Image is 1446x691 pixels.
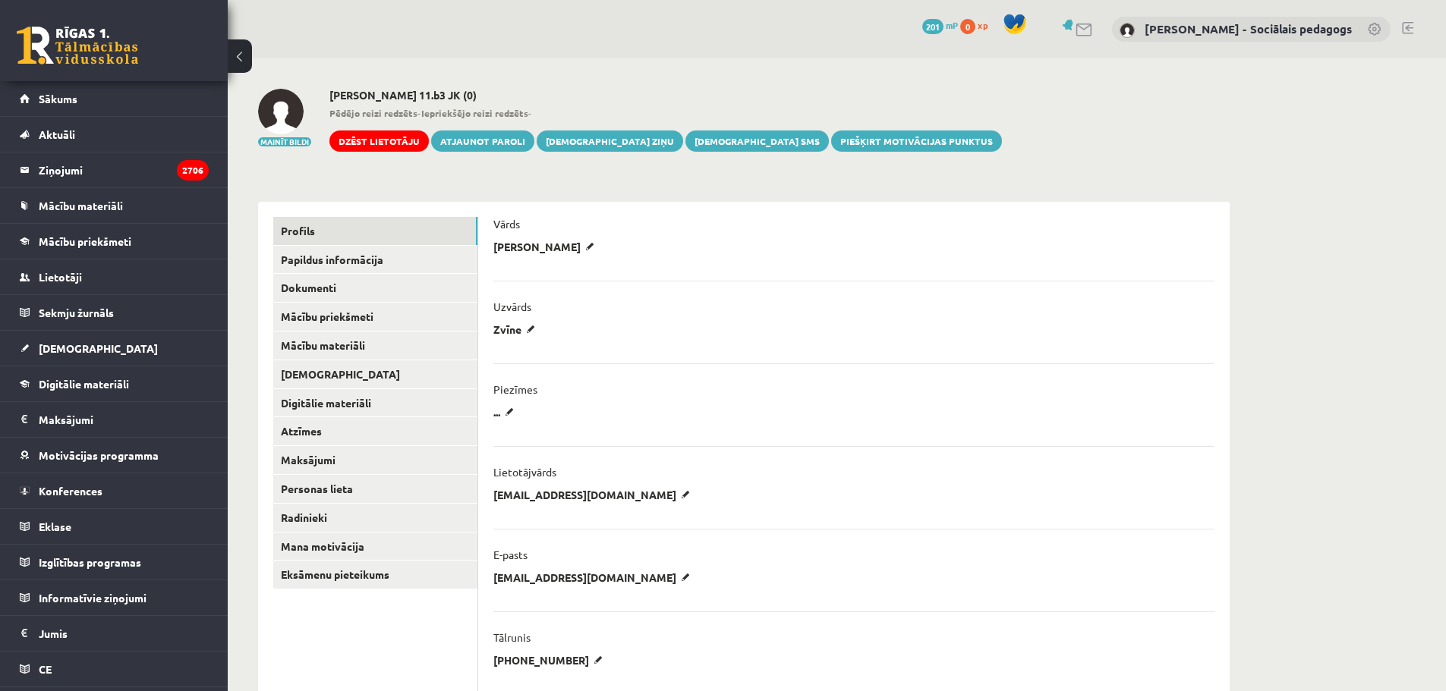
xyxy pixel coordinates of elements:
a: Dzēst lietotāju [329,130,429,152]
a: Mana motivācija [273,532,477,561]
span: 201 [922,19,944,34]
p: Zvīne [493,322,540,336]
h2: [PERSON_NAME] 11.b3 JK (0) [329,89,1002,102]
a: Mācību materiāli [20,188,209,223]
a: Jumis [20,616,209,651]
span: Eklase [39,520,71,533]
img: Līva Amanda Zvīne [258,89,304,134]
span: CE [39,662,52,676]
a: Digitālie materiāli [273,389,477,417]
p: [EMAIL_ADDRESS][DOMAIN_NAME] [493,570,695,584]
a: Motivācijas programma [20,438,209,473]
span: Konferences [39,484,102,498]
a: CE [20,652,209,686]
p: Lietotājvārds [493,465,556,479]
a: Radinieki [273,504,477,532]
button: Mainīt bildi [258,137,311,146]
span: Lietotāji [39,270,82,284]
a: Profils [273,217,477,245]
a: Piešķirt motivācijas punktus [831,130,1002,152]
a: Papildus informācija [273,246,477,274]
a: Sekmju žurnāls [20,295,209,330]
b: Pēdējo reizi redzēts [329,107,417,119]
p: Vārds [493,217,520,231]
a: Digitālie materiāli [20,366,209,401]
a: [DEMOGRAPHIC_DATA] ziņu [537,130,683,152]
a: Mācību priekšmeti [20,224,209,259]
span: xp [978,19,988,31]
a: Ziņojumi2706 [20,152,209,187]
span: Informatīvie ziņojumi [39,591,146,605]
span: Izglītības programas [39,555,141,569]
a: [DEMOGRAPHIC_DATA] SMS [685,130,829,152]
span: Jumis [39,627,68,640]
i: 2706 [177,160,209,181]
span: - - [329,106,1002,120]
span: 0 [960,19,975,34]
span: Motivācijas programma [39,448,159,462]
p: Tālrunis [493,630,531,644]
a: Sākums [20,81,209,116]
p: Uzvārds [493,300,531,313]
span: Aktuāli [39,127,75,141]
a: Dokumenti [273,274,477,302]
a: Mācību materiāli [273,331,477,360]
span: Mācību priekšmeti [39,234,131,248]
span: Sekmju žurnāls [39,306,114,319]
a: Izglītības programas [20,545,209,579]
p: ... [493,405,519,419]
p: [EMAIL_ADDRESS][DOMAIN_NAME] [493,488,695,501]
a: Informatīvie ziņojumi [20,580,209,615]
a: Lietotāji [20,259,209,294]
a: Atzīmes [273,417,477,445]
a: [PERSON_NAME] - Sociālais pedagogs [1145,21,1352,36]
p: [PERSON_NAME] [493,240,600,253]
legend: Maksājumi [39,402,209,437]
a: Rīgas 1. Tālmācības vidusskola [17,27,138,64]
span: Mācību materiāli [39,199,123,212]
span: mP [946,19,958,31]
a: [DEMOGRAPHIC_DATA] [20,331,209,366]
a: 0 xp [960,19,995,31]
legend: Ziņojumi [39,152,209,187]
a: Personas lieta [273,475,477,503]
p: E-pasts [493,548,528,561]
a: Maksājumi [20,402,209,437]
b: Iepriekšējo reizi redzēts [421,107,528,119]
span: Digitālie materiāli [39,377,129,391]
span: Sākums [39,92,77,105]
a: 201 mP [922,19,958,31]
a: Aktuāli [20,117,209,152]
span: [DEMOGRAPHIC_DATA] [39,341,158,355]
a: [DEMOGRAPHIC_DATA] [273,360,477,388]
a: Konferences [20,473,209,508]
p: Piezīmes [493,382,537,396]
a: Atjaunot paroli [431,130,534,152]
a: Eksāmenu pieteikums [273,561,477,589]
a: Eklase [20,509,209,544]
a: Maksājumi [273,446,477,474]
img: Dagnija Gaubšteina - Sociālais pedagogs [1120,23,1135,38]
a: Mācību priekšmeti [273,303,477,331]
p: [PHONE_NUMBER] [493,653,608,667]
